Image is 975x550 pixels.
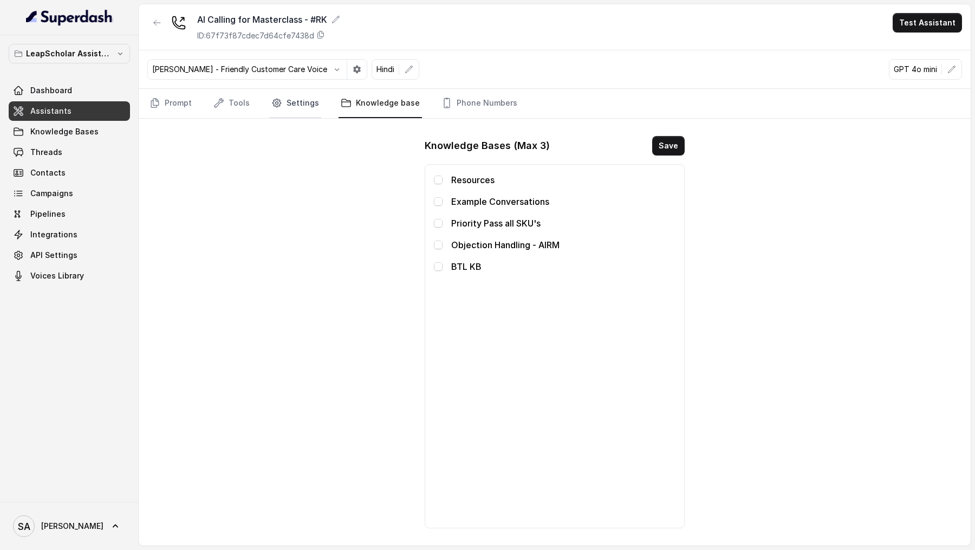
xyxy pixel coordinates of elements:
p: [PERSON_NAME] - Friendly Customer Care Voice [152,64,327,75]
a: Assistants [9,101,130,121]
a: Phone Numbers [439,89,519,118]
p: GPT 4o mini [894,64,937,75]
p: ID: 67f73f87cdec7d64cfe7438d [197,30,314,41]
img: light.svg [26,9,113,26]
p: Objection Handling - AIRM [451,238,675,251]
span: Threads [30,147,62,158]
a: API Settings [9,245,130,265]
p: BTL KB [451,260,675,273]
span: Knowledge Bases [30,126,99,137]
p: Hindi [376,64,394,75]
a: Integrations [9,225,130,244]
a: Knowledge base [339,89,422,118]
button: Save [652,136,685,156]
p: Resources [451,173,675,186]
a: Tools [211,89,252,118]
span: Voices Library [30,270,84,281]
p: Example Conversations [451,195,675,208]
span: Integrations [30,229,77,240]
span: API Settings [30,250,77,261]
a: Dashboard [9,81,130,100]
p: Priority Pass all SKU's [451,217,675,230]
div: AI Calling for Masterclass - #RK [197,13,340,26]
a: [PERSON_NAME] [9,511,130,541]
a: Knowledge Bases [9,122,130,141]
span: Contacts [30,167,66,178]
text: SA [18,521,30,532]
button: Test Assistant [893,13,962,33]
a: Threads [9,143,130,162]
span: [PERSON_NAME] [41,521,103,532]
nav: Tabs [147,89,962,118]
a: Settings [269,89,321,118]
p: LeapScholar Assistant [26,47,113,60]
span: Pipelines [30,209,66,219]
span: Campaigns [30,188,73,199]
a: Contacts [9,163,130,183]
a: Pipelines [9,204,130,224]
span: Assistants [30,106,71,117]
a: Prompt [147,89,194,118]
a: Voices Library [9,266,130,286]
h1: Knowledge Bases (Max 3) [425,137,550,154]
a: Campaigns [9,184,130,203]
span: Dashboard [30,85,72,96]
button: LeapScholar Assistant [9,44,130,63]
